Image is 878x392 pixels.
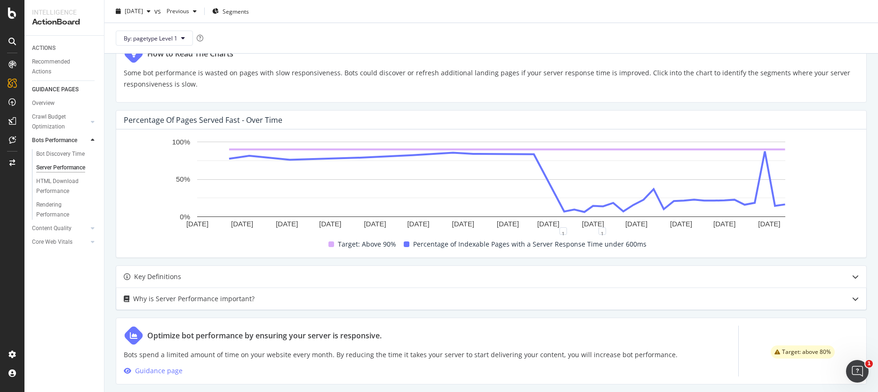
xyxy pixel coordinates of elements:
[32,98,55,108] div: Overview
[32,57,97,77] a: Recommended Actions
[276,220,298,228] text: [DATE]
[32,85,79,95] div: GUIDANCE PAGES
[713,220,735,228] text: [DATE]
[172,138,190,146] text: 100%
[32,237,88,247] a: Core Web Vitals
[537,220,559,228] text: [DATE]
[36,149,85,159] div: Bot Discovery Time
[670,220,692,228] text: [DATE]
[32,136,77,145] div: Bots Performance
[407,220,429,228] text: [DATE]
[154,7,163,16] span: vs
[163,4,200,19] button: Previous
[147,330,382,341] div: Optimize bot performance by ensuring your server is responsive.
[599,227,606,235] div: 1
[413,239,647,250] span: Percentage of Indexable Pages with a Server Response Time under 600ms
[36,200,89,220] div: Rendering Performance
[582,220,604,228] text: [DATE]
[32,112,81,132] div: Crawl Budget Optimization
[124,349,678,360] p: Bots spend a limited amount of time on your website every month. By reducing the time it takes yo...
[625,220,647,228] text: [DATE]
[32,224,88,233] a: Content Quality
[36,200,97,220] a: Rendering Performance
[338,239,396,250] span: Target: Above 90%
[32,237,72,247] div: Core Web Vitals
[32,8,96,17] div: Intelligence
[865,360,873,368] span: 1
[32,57,88,77] div: Recommended Actions
[134,271,181,282] div: Key Definitions
[231,220,253,228] text: [DATE]
[32,136,88,145] a: Bots Performance
[319,220,341,228] text: [DATE]
[36,149,97,159] a: Bot Discovery Time
[36,176,91,196] div: HTML Download Performance
[36,176,97,196] a: HTML Download Performance
[32,224,72,233] div: Content Quality
[32,17,96,28] div: ActionBoard
[124,366,183,375] a: Guidance page
[223,7,249,15] span: Segments
[124,137,859,231] svg: A chart.
[112,4,154,19] button: [DATE]
[32,98,97,108] a: Overview
[36,163,97,173] a: Server Performance
[116,31,193,46] button: By: pagetype Level 1
[452,220,474,228] text: [DATE]
[771,345,835,359] div: warning label
[124,115,282,125] div: Percentage of Pages Served Fast - Over Time
[176,176,190,184] text: 50%
[124,67,859,90] p: Some bot performance is wasted on pages with slow responsiveness. Bots could discover or refresh ...
[125,7,143,15] span: 2025 Aug. 12th
[133,293,255,304] div: Why is Server Performance important?
[32,43,56,53] div: ACTIONS
[32,112,88,132] a: Crawl Budget Optimization
[36,163,85,173] div: Server Performance
[782,349,831,355] span: Target: above 80%
[497,220,519,228] text: [DATE]
[32,85,97,95] a: GUIDANCE PAGES
[135,365,183,376] div: Guidance page
[163,7,189,15] span: Previous
[186,220,208,228] text: [DATE]
[180,213,190,221] text: 0%
[124,34,177,42] span: By: pagetype Level 1
[208,4,253,19] button: Segments
[758,220,780,228] text: [DATE]
[846,360,869,383] iframe: Intercom live chat
[147,48,233,59] div: How to Read The Charts
[559,227,567,235] div: 1
[32,43,97,53] a: ACTIONS
[364,220,386,228] text: [DATE]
